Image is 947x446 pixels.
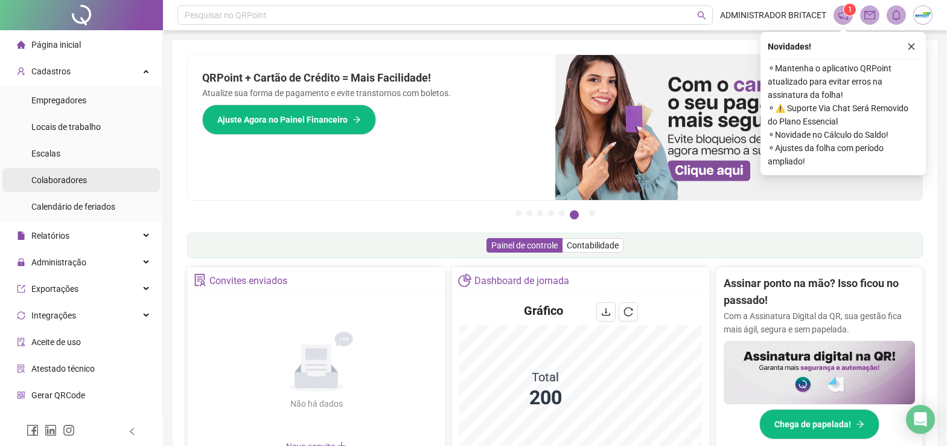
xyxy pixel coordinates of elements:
span: pie-chart [458,274,471,286]
span: ADMINISTRADOR BRITACET [720,8,826,22]
span: solution [17,364,25,373]
div: Dashboard de jornada [474,271,569,291]
span: export [17,285,25,293]
span: instagram [63,424,75,436]
p: Atualize sua forma de pagamento e evite transtornos com boletos. [202,86,541,100]
span: download [601,307,611,317]
span: Escalas [31,149,60,158]
span: linkedin [45,424,57,436]
span: ⚬ Novidade no Cálculo do Saldo! [768,128,919,141]
span: ⚬ Ajustes da folha com período ampliado! [768,141,919,168]
span: search [697,11,706,20]
div: Não há dados [261,397,372,410]
h2: Assinar ponto na mão? Isso ficou no passado! [724,275,915,309]
img: banner%2F02c71560-61a6-44d4-94b9-c8ab97240462.png [724,341,915,405]
button: 4 [548,210,554,216]
span: Calendário de feriados [31,202,115,212]
span: Contabilidade [567,241,619,250]
p: Com a Assinatura Digital da QR, sua gestão fica mais ágil, segura e sem papelada. [724,309,915,336]
span: user-add [17,67,25,76]
h2: QRPoint + Cartão de Crédito = Mais Facilidade! [202,69,541,86]
span: Chega de papelada! [774,418,851,431]
button: 5 [559,210,565,216]
button: Ajuste Agora no Painel Financeiro [202,105,376,135]
span: sync [17,311,25,320]
span: arrow-right [856,420,864,428]
button: 6 [570,210,579,219]
span: ⚬ ⚠️ Suporte Via Chat Será Removido do Plano Essencial [768,102,919,128]
img: 73035 [914,6,932,24]
div: Convites enviados [209,271,287,291]
span: Ajuste Agora no Painel Financeiro [217,113,348,126]
span: ⚬ Mantenha o aplicativo QRPoint atualizado para evitar erros na assinatura da folha! [768,62,919,102]
span: notification [838,10,849,21]
img: banner%2F75947b42-3b94-469c-a360-407c2d3115d7.png [555,55,923,200]
span: Aceite de uso [31,337,81,347]
span: qrcode [17,391,25,399]
span: Atestado técnico [31,364,95,373]
button: 7 [589,210,595,216]
span: Empregadores [31,95,86,105]
span: arrow-right [352,115,361,124]
span: mail [864,10,875,21]
span: Administração [31,257,86,267]
h4: Gráfico [524,302,563,319]
span: bell [891,10,902,21]
span: facebook [27,424,39,436]
button: 2 [526,210,532,216]
span: file [17,231,25,240]
span: reload [623,307,633,317]
span: Página inicial [31,40,81,50]
span: Locais de trabalho [31,122,101,132]
span: Gerar QRCode [31,390,85,400]
span: left [128,427,136,436]
span: Cadastros [31,66,71,76]
span: solution [194,274,206,286]
span: Integrações [31,311,76,320]
span: 1 [848,5,852,14]
span: home [17,40,25,49]
span: Colaboradores [31,175,87,185]
button: 3 [537,210,543,216]
button: 1 [515,210,521,216]
span: Relatórios [31,231,69,241]
div: Open Intercom Messenger [906,405,935,434]
button: Chega de papelada! [759,409,879,439]
span: Novidades ! [768,40,811,53]
span: Exportações [31,284,78,294]
span: Painel de controle [491,241,558,250]
span: lock [17,258,25,267]
span: audit [17,338,25,346]
sup: 1 [844,4,856,16]
span: close [907,42,916,51]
